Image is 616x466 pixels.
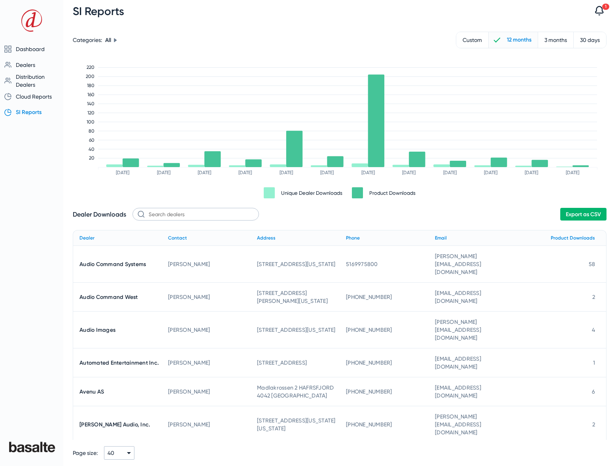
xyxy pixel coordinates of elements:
[162,406,251,443] td: [PERSON_NAME]
[162,377,251,406] td: [PERSON_NAME]
[281,190,342,196] div: Unique Dealer Downloads
[518,312,607,348] td: 4
[435,234,447,242] div: Email
[73,450,98,456] span: Page size:
[484,170,497,175] text: [DATE]
[198,170,211,175] text: [DATE]
[361,170,375,175] text: [DATE]
[16,62,35,68] span: Dealers
[429,377,518,406] td: [EMAIL_ADDRESS][DOMAIN_NAME]
[86,74,94,79] text: 200
[429,246,518,283] td: [PERSON_NAME][EMAIL_ADDRESS][DOMAIN_NAME]
[340,283,429,312] td: [PHONE_NUMBER]
[280,170,293,175] text: [DATE]
[251,312,340,348] td: [STREET_ADDRESS][US_STATE]
[157,170,170,175] text: [DATE]
[429,348,518,377] td: [EMAIL_ADDRESS][DOMAIN_NAME]
[73,211,126,218] span: Dealer Downloads
[369,190,416,196] div: Product Downloads
[251,246,340,283] td: [STREET_ADDRESS][US_STATE]
[501,32,538,48] span: 12 months
[73,5,124,18] span: SI Reports
[6,439,57,455] img: Basalte_638058757604216232.png
[79,234,94,242] div: Dealer
[79,359,159,366] span: Automated Entertainment Inc.
[429,406,518,443] td: [PERSON_NAME][EMAIL_ADDRESS][DOMAIN_NAME]
[346,234,360,242] div: Phone
[79,421,150,428] span: [PERSON_NAME] Audio, Inc.
[162,246,251,283] td: [PERSON_NAME]
[402,170,416,175] text: [DATE]
[518,246,607,283] td: 58
[16,109,42,116] span: SI Reports
[73,37,102,43] span: Categories:
[87,83,94,88] text: 180
[524,234,600,242] div: Product Downloads
[87,65,94,70] text: 220
[87,110,94,116] text: 120
[16,93,52,100] span: Cloud Reports
[116,170,129,175] text: [DATE]
[518,283,607,312] td: 2
[168,234,187,242] div: Contact
[435,234,518,242] div: Email
[566,170,579,175] text: [DATE]
[108,450,115,456] span: 40
[320,170,334,175] text: [DATE]
[162,312,251,348] td: [PERSON_NAME]
[251,377,340,406] td: Madlakrossen 2 HAFRSFJORD 4042 [GEOGRAPHIC_DATA]
[525,170,538,175] text: [DATE]
[79,327,115,333] span: Audio Images
[443,170,457,175] text: [DATE]
[538,32,573,48] span: 3 months
[87,92,94,97] text: 160
[251,406,340,443] td: [STREET_ADDRESS][US_STATE][US_STATE]
[16,74,45,88] span: Distribution Dealers
[574,32,606,48] span: 30 days
[87,119,94,125] text: 100
[89,155,94,161] text: 20
[251,348,340,377] td: [STREET_ADDRESS]
[89,137,94,143] text: 60
[79,234,162,242] div: Dealer
[346,234,429,242] div: Phone
[16,46,45,52] span: Dashboard
[251,283,340,312] td: [STREET_ADDRESS][PERSON_NAME][US_STATE]
[340,377,429,406] td: [PHONE_NUMBER]
[87,101,94,107] text: 140
[132,208,259,221] input: Search dealers
[162,283,251,312] td: [PERSON_NAME]
[340,312,429,348] td: [PHONE_NUMBER]
[429,283,518,312] td: [EMAIL_ADDRESS][DOMAIN_NAME]
[566,211,601,218] span: Export as CSV
[105,37,111,44] span: All
[429,312,518,348] td: [PERSON_NAME][EMAIL_ADDRESS][DOMAIN_NAME]
[340,246,429,283] td: 5169975800
[257,234,340,242] div: Address
[257,234,276,242] div: Address
[518,348,607,377] td: 1
[89,146,94,152] text: 40
[340,406,429,443] td: [PHONE_NUMBER]
[238,170,252,175] text: [DATE]
[79,261,146,268] span: Audio Command Systems
[89,128,94,134] text: 80
[79,294,138,301] span: Audio Command West
[551,234,595,242] div: Product Downloads
[168,234,251,242] div: Contact
[162,348,251,377] td: [PERSON_NAME]
[560,208,607,221] button: Export as CSV
[79,388,104,395] span: Avenu AS
[518,406,607,443] td: 2
[340,348,429,377] td: [PHONE_NUMBER]
[456,32,488,48] span: Custom
[518,377,607,406] td: 6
